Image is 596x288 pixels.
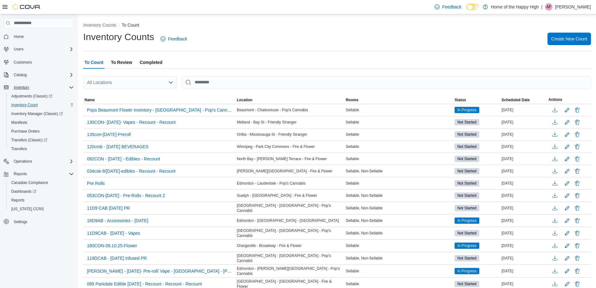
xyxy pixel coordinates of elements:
[500,131,547,138] div: [DATE]
[9,92,74,100] span: Adjustments (Classic)
[237,266,343,276] span: Edmonton - [PERSON_NAME][GEOGRAPHIC_DATA] - Pop's Cannabis
[455,156,479,162] span: Not Started
[344,204,453,212] div: Sellable, Non-Sellable
[563,179,571,188] button: Edit count details
[9,196,27,204] a: Reports
[455,255,479,261] span: Not Started
[9,196,74,204] span: Reports
[14,47,23,52] span: Users
[500,192,547,199] div: [DATE]
[6,101,76,109] button: Inventory Count
[87,217,148,224] span: 18D9AB - Accessories - [DATE]
[344,267,453,275] div: Sellable
[457,218,476,223] span: In Progress
[573,167,581,175] button: Delete
[14,60,32,65] span: Customers
[83,96,236,104] button: Name
[500,167,547,175] div: [DATE]
[6,118,76,127] button: Manifests
[1,217,76,226] button: Settings
[1,83,76,92] button: Inventory
[563,154,571,164] button: Edit count details
[11,71,74,79] span: Catalog
[9,205,74,213] span: Washington CCRS
[573,254,581,262] button: Delete
[11,33,74,40] span: Home
[573,106,581,114] button: Delete
[573,267,581,275] button: Delete
[14,72,27,77] span: Catalog
[344,155,453,163] div: Sellable
[344,254,453,262] div: Sellable, Non-Sellable
[84,254,149,263] button: 119DCAB - [DATE] infused PR
[555,3,591,11] p: [PERSON_NAME]
[87,180,105,186] span: Pre Rolls
[87,255,147,261] span: 119DCAB - [DATE] infused PR
[237,169,333,174] span: [PERSON_NAME][GEOGRAPHIC_DATA] - Fire & Flower
[500,118,547,126] div: [DATE]
[84,166,178,176] button: 034csk-9/[DATE]-edibles - Recount - Recount
[432,1,464,13] a: Feedback
[344,96,453,104] button: Rooms
[457,268,476,274] span: In Progress
[14,159,32,164] span: Operations
[6,196,76,205] button: Reports
[455,243,479,249] span: In Progress
[11,170,29,178] button: Reports
[344,106,453,114] div: Sellable
[11,111,63,116] span: Inventory Manager (Classic)
[455,180,479,186] span: Not Started
[9,205,46,213] a: [US_STATE] CCRS
[11,120,27,125] span: Manifests
[500,229,547,237] div: [DATE]
[87,192,165,199] span: 053CON-[DATE] - Pre-Rolls - Recount 2
[551,36,587,42] span: Create New Count
[6,136,76,144] a: Transfers (Classic)
[9,136,74,144] span: Transfers (Classic)
[563,266,571,276] button: Edit count details
[87,144,149,150] span: 120cmb - [DATE] BEVERAGES
[1,45,76,54] button: Users
[573,180,581,187] button: Delete
[344,167,453,175] div: Sellable, Non-Sellable
[9,119,30,126] a: Manifests
[563,142,571,151] button: Edit count details
[455,230,479,236] span: Not Started
[457,107,476,113] span: In Progress
[457,144,476,149] span: Not Started
[573,242,581,249] button: Delete
[455,131,479,138] span: Not Started
[237,120,297,125] span: Midland - Bay St - Friendly Stranger
[87,131,131,138] span: 135con-[DATE]-Preroll
[573,131,581,138] button: Delete
[237,228,343,238] span: [GEOGRAPHIC_DATA] - [GEOGRAPHIC_DATA] - Pop's Cannabis
[455,119,479,125] span: Not Started
[87,168,176,174] span: 034csk-9/[DATE]-edibles - Recount - Recount
[457,132,476,137] span: Not Started
[457,281,476,287] span: Not Started
[87,107,232,113] span: Pops Beaumont Flower inventory - [GEOGRAPHIC_DATA] - Pop's Cannabis - Recount
[457,156,476,162] span: Not Started
[11,198,24,203] span: Reports
[9,128,42,135] a: Purchase Orders
[500,280,547,288] div: [DATE]
[237,218,339,223] span: Edmonton - [GEOGRAPHIC_DATA] - [GEOGRAPHIC_DATA]
[500,217,547,224] div: [DATE]
[563,216,571,225] button: Edit count details
[84,241,140,250] button: 180CON-09.10.25-Flower
[87,281,202,287] span: 085 Parkdale Edible [DATE] - Recount - Recount - Recount
[9,188,74,195] span: Dashboards
[83,22,591,29] nav: An example of EuiBreadcrumbs
[466,4,480,10] input: Dark Mode
[563,241,571,250] button: Edit count details
[11,158,35,165] button: Operations
[237,97,252,102] span: Location
[83,23,116,28] button: Inventory Counts
[237,193,317,198] span: Guelph - [GEOGRAPHIC_DATA] - Fire & Flower
[11,84,32,91] button: Inventory
[457,243,476,249] span: In Progress
[11,180,48,185] span: Canadian Compliance
[9,92,55,100] a: Adjustments (Classic)
[14,219,27,224] span: Settings
[11,33,26,40] a: Home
